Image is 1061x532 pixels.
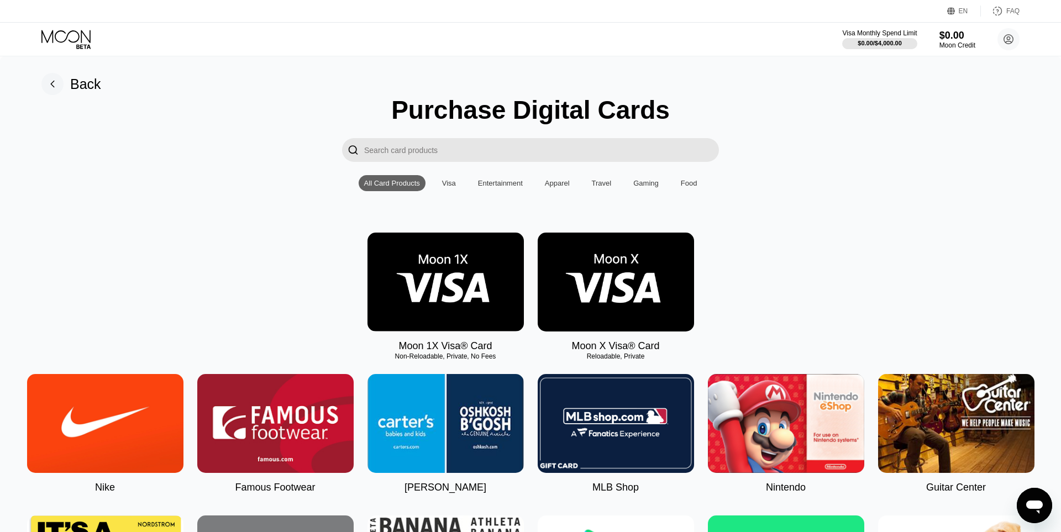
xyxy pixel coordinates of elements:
[364,138,719,162] input: Search card products
[364,179,420,187] div: All Card Products
[571,340,659,352] div: Moon X Visa® Card
[592,179,612,187] div: Travel
[939,41,975,49] div: Moon Credit
[545,179,570,187] div: Apparel
[405,482,486,493] div: [PERSON_NAME]
[1006,7,1020,15] div: FAQ
[95,482,115,493] div: Nike
[858,40,902,46] div: $0.00 / $4,000.00
[437,175,461,191] div: Visa
[939,30,975,41] div: $0.00
[41,73,101,95] div: Back
[842,29,917,49] div: Visa Monthly Spend Limit$0.00/$4,000.00
[628,175,664,191] div: Gaming
[842,29,917,37] div: Visa Monthly Spend Limit
[538,352,694,360] div: Reloadable, Private
[633,179,659,187] div: Gaming
[926,482,986,493] div: Guitar Center
[398,340,492,352] div: Moon 1X Visa® Card
[939,30,975,49] div: $0.00Moon Credit
[947,6,981,17] div: EN
[367,352,524,360] div: Non-Reloadable, Private, No Fees
[681,179,697,187] div: Food
[391,95,670,125] div: Purchase Digital Cards
[539,175,575,191] div: Apparel
[586,175,617,191] div: Travel
[359,175,426,191] div: All Card Products
[478,179,523,187] div: Entertainment
[342,138,364,162] div: 
[235,482,315,493] div: Famous Footwear
[70,76,101,92] div: Back
[442,179,456,187] div: Visa
[981,6,1020,17] div: FAQ
[959,7,968,15] div: EN
[1017,488,1052,523] iframe: 開啟傳訊視窗按鈕
[348,144,359,156] div: 
[675,175,703,191] div: Food
[592,482,639,493] div: MLB Shop
[472,175,528,191] div: Entertainment
[766,482,806,493] div: Nintendo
